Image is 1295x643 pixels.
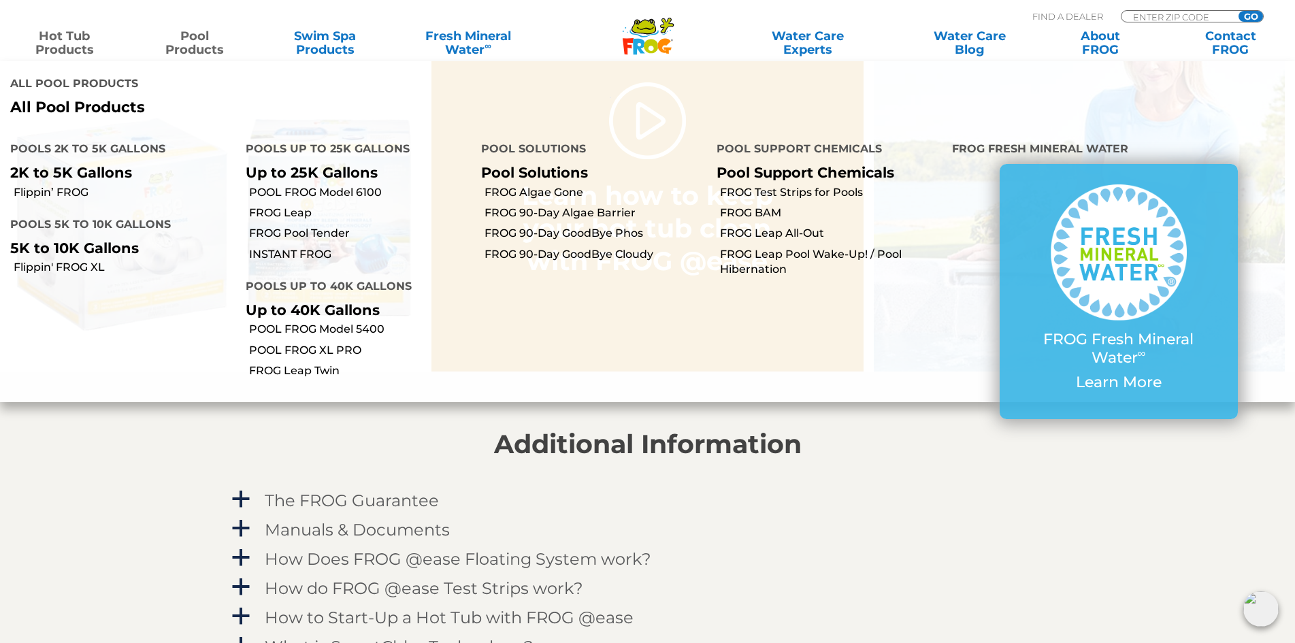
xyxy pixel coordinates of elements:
[720,247,942,278] a: FROG Leap Pool Wake-Up! / Pool Hibernation
[229,576,1066,601] a: a How do FROG @ease Test Strips work?
[231,577,251,597] span: a
[229,429,1066,459] h2: Additional Information
[481,164,588,181] a: Pool Solutions
[246,301,461,318] p: Up to 40K Gallons
[249,322,471,337] a: POOL FROG Model 5400
[246,137,461,164] h4: Pools up to 25K Gallons
[249,205,471,220] a: FROG Leap
[952,137,1285,164] h4: FROG Fresh Mineral Water
[265,550,651,568] h4: How Does FROG @ease Floating System work?
[10,99,638,116] a: All Pool Products
[717,164,932,181] p: Pool Support Chemicals
[725,29,890,56] a: Water CareExperts
[249,185,471,200] a: POOL FROG Model 6100
[249,226,471,241] a: FROG Pool Tender
[229,605,1066,630] a: a How to Start-Up a Hot Tub with FROG @ease
[717,137,932,164] h4: Pool Support Chemicals
[485,40,491,51] sup: ∞
[246,274,461,301] h4: Pools up to 40K Gallons
[249,343,471,358] a: POOL FROG XL PRO
[1138,346,1146,360] sup: ∞
[919,29,1021,56] a: Water CareBlog
[720,205,942,220] a: FROG BAM
[229,517,1066,542] a: a Manuals & Documents
[231,548,251,568] span: a
[1049,29,1151,56] a: AboutFROG
[14,29,115,56] a: Hot TubProducts
[265,579,583,597] h4: How do FROG @ease Test Strips work?
[274,29,376,56] a: Swim SpaProducts
[1180,29,1281,56] a: ContactFROG
[485,205,706,220] a: FROG 90-Day Algae Barrier
[481,137,696,164] h4: Pool Solutions
[265,491,439,510] h4: The FROG Guarantee
[10,212,225,240] h4: Pools 5K to 10K Gallons
[720,226,942,241] a: FROG Leap All-Out
[10,240,225,257] p: 5K to 10K Gallons
[1243,591,1279,627] img: openIcon
[1132,11,1224,22] input: Zip Code Form
[246,164,461,181] p: Up to 25K Gallons
[405,29,531,56] a: Fresh MineralWater∞
[249,363,471,378] a: FROG Leap Twin
[485,247,706,262] a: FROG 90-Day GoodBye Cloudy
[249,247,471,262] a: INSTANT FROG
[231,606,251,627] span: a
[229,488,1066,513] a: a The FROG Guarantee
[720,185,942,200] a: FROG Test Strips for Pools
[10,137,225,164] h4: Pools 2K to 5K Gallons
[231,489,251,510] span: a
[10,164,225,181] p: 2K to 5K Gallons
[229,546,1066,572] a: a How Does FROG @ease Floating System work?
[485,185,706,200] a: FROG Algae Gone
[1239,11,1263,22] input: GO
[1027,331,1211,367] p: FROG Fresh Mineral Water
[485,226,706,241] a: FROG 90-Day GoodBye Phos
[265,608,634,627] h4: How to Start-Up a Hot Tub with FROG @ease
[14,260,235,275] a: Flippin' FROG XL
[14,185,235,200] a: Flippin’ FROG
[1027,374,1211,391] p: Learn More
[1032,10,1103,22] p: Find A Dealer
[144,29,246,56] a: PoolProducts
[231,518,251,539] span: a
[1027,184,1211,398] a: FROG Fresh Mineral Water∞ Learn More
[265,521,450,539] h4: Manuals & Documents
[10,71,638,99] h4: All Pool Products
